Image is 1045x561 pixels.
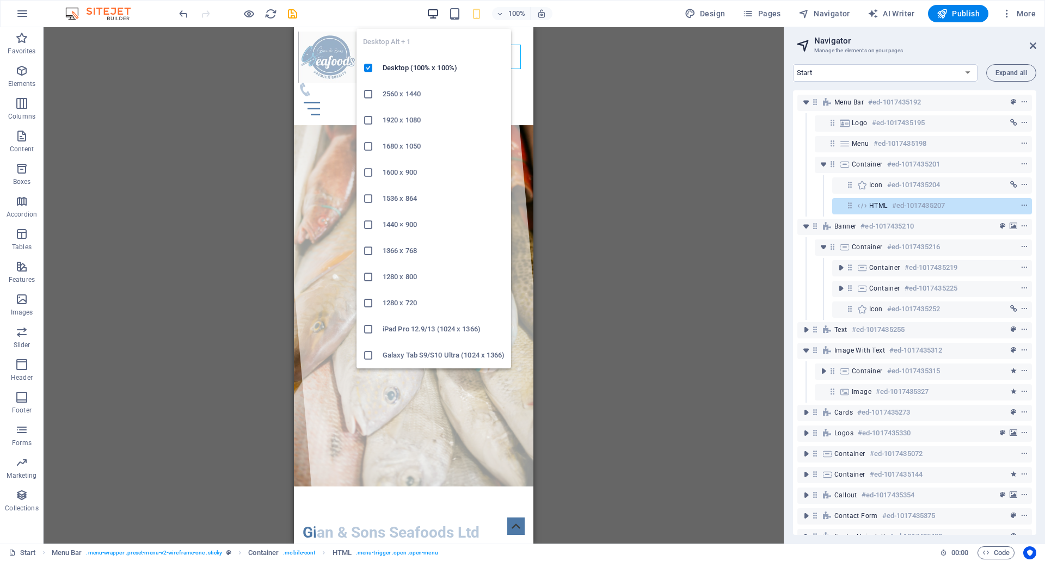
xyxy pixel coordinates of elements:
[995,70,1027,76] span: Expand all
[860,220,913,233] h6: #ed-1017435210
[286,7,299,20] button: save
[1023,546,1036,559] button: Usercentrics
[800,323,813,336] button: toggle-expand
[1019,282,1030,295] button: context-menu
[1008,303,1019,316] button: link
[1008,116,1019,130] button: link
[852,323,905,336] h6: #ed-1017435255
[1019,241,1030,254] button: context-menu
[1019,447,1030,460] button: context-menu
[333,546,352,559] span: Click to select. Double-click to edit
[887,303,940,316] h6: #ed-1017435252
[492,7,531,20] button: 100%
[742,8,780,19] span: Pages
[1019,509,1030,522] button: context-menu
[86,546,222,559] span: . menu-wrapper .preset-menu-v2-wireframe-one .sticky
[383,140,505,153] h6: 1680 x 1050
[283,546,315,559] span: . mobile-cont
[1019,220,1030,233] button: context-menu
[680,5,730,22] button: Design
[874,137,926,150] h6: #ed-1017435198
[800,489,813,502] button: toggle-expand
[11,373,33,382] p: Header
[1019,158,1030,171] button: context-menu
[889,344,942,357] h6: #ed-1017435312
[383,88,505,101] h6: 2560 x 1440
[1008,530,1019,543] button: preset
[794,5,855,22] button: Navigator
[834,408,853,417] span: Cards
[14,341,30,349] p: Slider
[857,406,910,419] h6: #ed-1017435273
[13,177,31,186] p: Boxes
[887,158,940,171] h6: #ed-1017435201
[876,385,929,398] h6: #ed-1017435327
[798,8,850,19] span: Navigator
[1019,530,1030,543] button: context-menu
[383,297,505,310] h6: 1280 x 720
[356,546,438,559] span: . menu-trigger .open .open-menu
[872,116,925,130] h6: #ed-1017435195
[863,5,919,22] button: AI Writer
[834,282,847,295] button: toggle-expand
[383,323,505,336] h6: iPad Pro 12.9/13 (1024 x 1366)
[7,471,36,480] p: Marketing
[834,98,864,107] span: Menu Bar
[978,546,1015,559] button: Code
[1019,116,1030,130] button: context-menu
[1019,344,1030,357] button: context-menu
[834,222,856,231] span: Banner
[1019,178,1030,192] button: context-menu
[892,199,945,212] h6: #ed-1017435207
[52,546,438,559] nav: breadcrumb
[1008,489,1019,502] button: background
[814,46,1015,56] h3: Manage the elements on your pages
[1019,406,1030,419] button: context-menu
[1008,220,1019,233] button: background
[12,243,32,251] p: Tables
[8,79,36,88] p: Elements
[905,261,957,274] h6: #ed-1017435219
[834,470,865,479] span: Container
[852,160,883,169] span: Container
[889,530,942,543] h6: #ed-1017435408
[800,344,813,357] button: toggle-expand
[852,243,883,251] span: Container
[834,491,857,500] span: Callout
[800,96,813,109] button: toggle-expand
[997,489,1008,502] button: preset
[868,96,921,109] h6: #ed-1017435192
[852,367,883,375] span: Container
[1019,137,1030,150] button: context-menu
[11,308,33,317] p: Images
[834,449,865,458] span: Container
[63,7,144,20] img: Editor Logo
[383,349,505,362] h6: Galaxy Tab S9/S10 Ultra (1024 x 1366)
[852,139,869,148] span: Menu
[800,220,813,233] button: toggle-expand
[858,427,911,440] h6: #ed-1017435330
[1019,323,1030,336] button: context-menu
[834,346,885,355] span: Image with text
[383,114,505,127] h6: 1920 x 1080
[982,546,1010,559] span: Code
[817,365,830,378] button: toggle-expand
[10,145,34,153] p: Content
[959,548,961,557] span: :
[226,550,231,556] i: This element is a customizable preset
[1019,261,1030,274] button: context-menu
[383,192,505,205] h6: 1536 x 864
[870,468,923,481] h6: #ed-1017435144
[940,546,969,559] h6: Session time
[383,61,505,75] h6: Desktop (100% x 100%)
[868,8,915,19] span: AI Writer
[1019,489,1030,502] button: context-menu
[869,284,900,293] span: Container
[383,166,505,179] h6: 1600 x 900
[1008,344,1019,357] button: preset
[286,8,299,20] i: Save (Ctrl+S)
[1019,427,1030,440] button: context-menu
[1008,323,1019,336] button: preset
[8,112,35,121] p: Columns
[862,489,914,502] h6: #ed-1017435354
